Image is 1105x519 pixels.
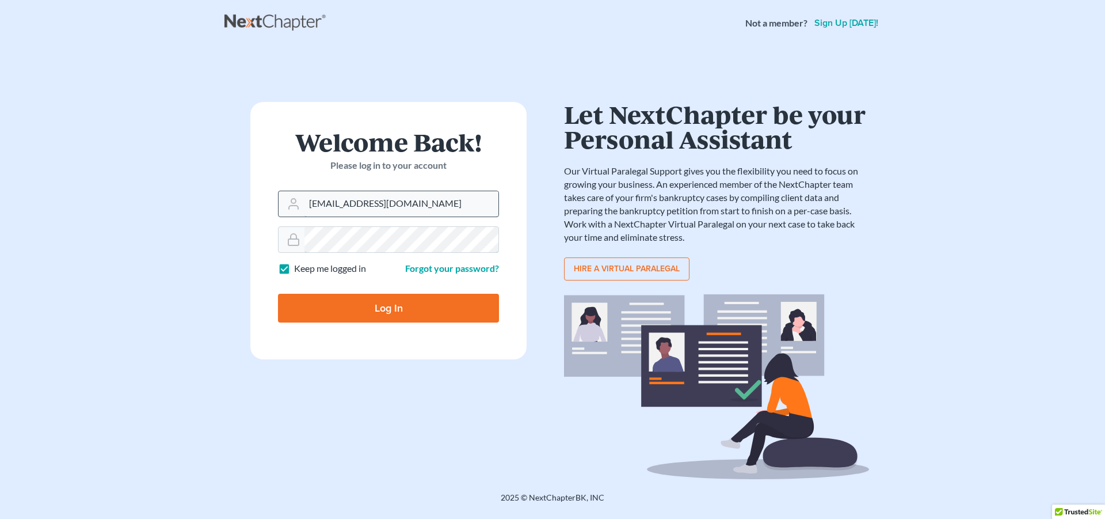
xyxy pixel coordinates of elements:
[564,257,689,281] a: Hire a virtual paralegal
[294,262,366,275] label: Keep me logged in
[564,165,869,244] p: Our Virtual Paralegal Support gives you the flexibility you need to focus on growing your busines...
[278,130,499,154] h1: Welcome Back!
[812,18,881,28] a: Sign up [DATE]!
[564,102,869,151] h1: Let NextChapter be your Personal Assistant
[278,159,499,172] p: Please log in to your account
[304,191,498,217] input: Email Address
[405,263,499,274] a: Forgot your password?
[278,294,499,323] input: Log In
[224,492,881,513] div: 2025 © NextChapterBK, INC
[745,17,807,30] strong: Not a member?
[564,294,869,479] img: virtual_paralegal_bg-b12c8cf30858a2b2c02ea913d52db5c468ecc422855d04272ea22d19010d70dc.svg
